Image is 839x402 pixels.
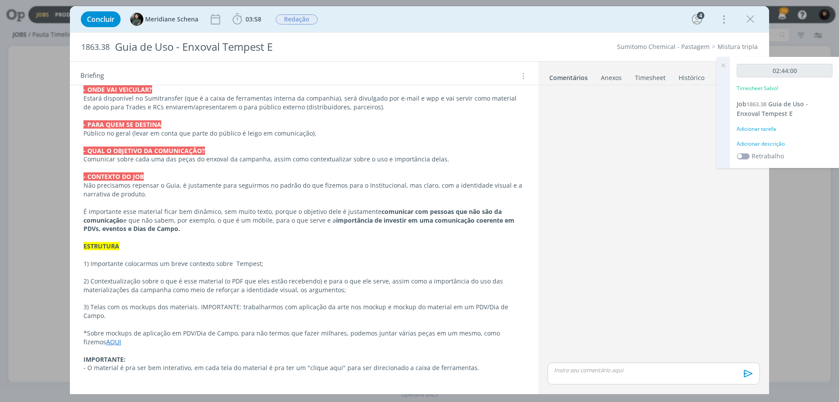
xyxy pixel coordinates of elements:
p: Público no geral (levar em conta que parte do público é leigo em comunicação). [83,129,525,138]
a: AQUI [106,338,121,346]
strong: - QUAL O OBJETIVO DA COMUNICAÇÃO? [83,147,205,155]
p: *Sobre mockups de aplicação em PDV/Dia de Campo, para não termos que fazer milhares, podemos junt... [83,329,525,346]
div: dialog [70,6,769,394]
span: Concluir [87,16,114,23]
a: Comentários [549,70,588,82]
strong: - CONTEXTO DO JOB [83,172,144,181]
strong: ESTRUTURA [83,242,119,250]
span: 1863.38 [746,100,766,108]
button: 4 [690,12,704,26]
div: Guia de Uso - Enxoval Tempest E [111,36,472,58]
a: Job1863.38Guia de Uso - Enxoval Tempest E [737,100,808,118]
div: Anexos [601,73,622,82]
p: Timesheet Salvo! [737,84,778,92]
span: Briefing [80,70,104,82]
p: 2) Contextualização sobre o que é esse material (o PDF que eles estão recebendo) e para o que ele... [83,277,525,294]
p: 3) Telas com os mockups dos materiais. IMPORTANTE: trabalharmos com aplicação da arte nos mockup ... [83,303,525,320]
strong: - ONDE VAI VEICULAR? [83,85,152,94]
div: Adicionar descrição [737,140,832,148]
p: É importante esse material ficar bem dinâmico, sem muito texto, porque o objetivo dele é justamen... [83,207,525,234]
img: M [130,13,143,26]
button: Concluir [81,11,121,27]
span: Guia de Uso - Enxoval Tempest E [737,100,808,118]
button: 03:58 [230,12,263,26]
span: 03:58 [246,15,261,23]
a: Mistura tripla [718,42,758,51]
a: Sumitomo Chemical - Pastagem [617,42,710,51]
p: Estará disponível no Sumitransfer (que é a caixa de ferramentas interna da companhia), será divul... [83,94,525,112]
label: Retrabalho [752,151,784,161]
div: 4 [697,12,704,19]
a: Histórico [678,70,705,82]
span: Meridiane Schena [145,16,198,22]
p: Não precisamos repensar o Guia, é justamente para seguirmos no padrão do que fizemos para o Insti... [83,181,525,199]
button: Redação [275,14,318,25]
span: 1863.38 [81,42,110,52]
p: Comunicar sobre cada uma das peças do enxoval da campanha, assim como contextualizar sobre o uso ... [83,155,525,164]
button: MMeridiane Schena [130,13,198,26]
strong: importância de investir em uma comunicação coerente em PDVs, eventos e Dias de Campo. [83,216,516,233]
strong: - PARA QUEM SE DESTINA [83,120,161,129]
strong: comunicar com pessoas que não são da comunicação [83,207,503,224]
p: 1) Importante colocarmos um breve contexto sobre Tempest; [83,259,525,268]
a: Timesheet [634,70,666,82]
div: Adicionar tarefa [737,125,832,133]
strong: IMPORTANTE: [83,355,125,364]
span: Redação [276,14,318,24]
p: - O material é pra ser bem interativo, em cada tela do material é pra ter um "clique aqui" para s... [83,364,525,372]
